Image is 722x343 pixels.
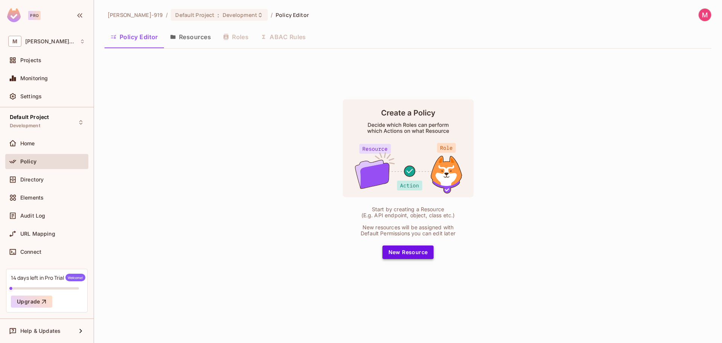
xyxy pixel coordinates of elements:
span: Projects [20,57,41,63]
span: Connect [20,249,41,255]
span: Welcome! [65,274,85,281]
span: Policy [20,159,36,165]
span: the active workspace [108,11,163,18]
span: Default Project [175,11,214,18]
span: Monitoring [20,75,48,81]
span: M [8,36,21,47]
div: New resources will be assigned with Default Permissions you can edit later [357,224,459,236]
div: 14 days left in Pro Trial [11,274,85,281]
span: Workspace: Murat-919 [25,38,76,44]
span: : [217,12,220,18]
li: / [166,11,168,18]
li: / [271,11,273,18]
span: Elements [20,195,44,201]
img: SReyMgAAAABJRU5ErkJggg== [7,8,21,22]
button: Policy Editor [105,27,164,46]
span: Help & Updates [20,328,61,334]
button: New Resource [382,245,434,259]
span: Settings [20,93,42,99]
button: Resources [164,27,217,46]
span: Home [20,140,35,146]
span: Directory [20,177,44,183]
span: Audit Log [20,213,45,219]
span: Development [10,123,40,129]
button: Upgrade [11,296,52,308]
div: Start by creating a Resource (E.g. API endpoint, object, class etc.) [357,206,459,218]
span: Default Project [10,114,49,120]
span: URL Mapping [20,231,55,237]
span: Development [223,11,257,18]
span: Policy Editor [276,11,309,18]
img: Murat Saka [699,9,711,21]
div: Pro [28,11,41,20]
